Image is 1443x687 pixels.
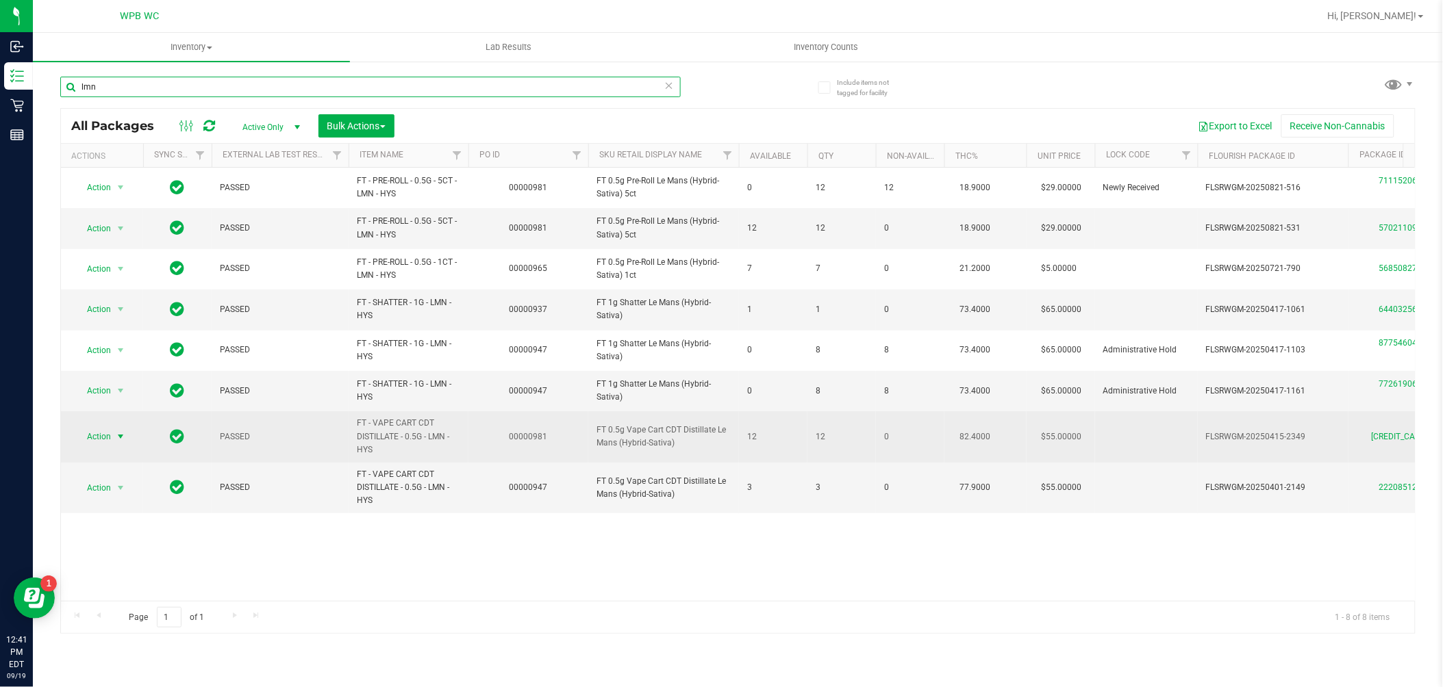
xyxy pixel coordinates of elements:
[75,427,112,446] span: Action
[816,303,868,316] span: 1
[171,218,185,237] span: In Sync
[117,607,216,628] span: Page of 1
[223,150,330,159] a: External Lab Test Result
[1035,478,1089,497] span: $55.00000
[510,183,548,192] a: 00000981
[953,178,997,198] span: 18.9000
[747,385,799,398] span: 0
[1328,10,1417,21] span: Hi, [PERSON_NAME]!
[884,222,936,235] span: 0
[953,218,997,238] span: 18.9000
[1206,181,1340,194] span: FLSRWGM-20250821-516
[716,144,739,167] a: Filter
[112,341,129,360] span: select
[1206,222,1340,235] span: FLSRWGM-20250821-531
[1103,181,1190,194] span: Newly Received
[75,300,112,319] span: Action
[33,33,350,62] a: Inventory
[1175,144,1198,167] a: Filter
[816,181,868,194] span: 12
[479,150,500,159] a: PO ID
[1359,150,1406,159] a: Package ID
[189,144,212,167] a: Filter
[510,263,548,273] a: 00000965
[510,304,548,314] a: 00000937
[818,151,833,161] a: Qty
[6,634,27,671] p: 12:41 PM EDT
[816,481,868,494] span: 3
[1206,385,1340,398] span: FLSRWGM-20250417-1161
[597,475,731,501] span: FT 0.5g Vape Cart CDT Distillate Le Mans (Hybrid-Sativa)
[467,41,550,53] span: Lab Results
[171,340,185,359] span: In Sync
[953,300,997,320] span: 73.4000
[357,174,460,200] span: FT - PRE-ROLL - 0.5G - 5CT - LMN - HYS
[446,144,468,167] a: Filter
[171,300,185,319] span: In Sync
[884,262,936,275] span: 0
[884,430,936,443] span: 0
[33,41,350,53] span: Inventory
[884,385,936,398] span: 8
[1206,481,1340,494] span: FLSRWGM-20250401-2149
[220,481,340,494] span: PASSED
[10,40,24,53] inline-svg: Inbound
[112,259,129,278] span: select
[171,381,185,400] span: In Sync
[357,378,460,404] span: FT - SHATTER - 1G - LMN - HYS
[112,300,129,319] span: select
[884,481,936,494] span: 0
[510,482,548,492] a: 00000947
[816,262,868,275] span: 7
[357,215,460,241] span: FT - PRE-ROLL - 0.5G - 5CT - LMN - HYS
[14,578,55,619] iframe: Resource center
[60,77,681,97] input: Search Package ID, Item Name, SKU, Lot or Part Number...
[220,303,340,316] span: PASSED
[220,262,340,275] span: PASSED
[953,427,997,447] span: 82.4000
[747,481,799,494] span: 3
[318,114,394,138] button: Bulk Actions
[75,478,112,497] span: Action
[1206,303,1340,316] span: FLSRWGM-20250417-1061
[10,69,24,83] inline-svg: Inventory
[953,381,997,401] span: 73.4000
[220,181,340,194] span: PASSED
[171,259,185,278] span: In Sync
[357,256,460,282] span: FT - PRE-ROLL - 0.5G - 1CT - LMN - HYS
[171,178,185,197] span: In Sync
[884,343,936,357] span: 8
[597,296,731,322] span: FT 1g Shatter Le Mans (Hybrid-Sativa)
[75,178,112,197] span: Action
[953,478,997,497] span: 77.9000
[597,378,731,404] span: FT 1g Shatter Le Mans (Hybrid-Sativa)
[1035,427,1089,447] span: $55.00000
[1035,381,1089,401] span: $65.00000
[953,259,997,278] span: 21.2000
[157,607,181,628] input: 1
[1206,343,1340,357] span: FLSRWGM-20250417-1103
[1190,114,1281,138] button: Export to Excel
[1209,151,1295,161] a: Flourish Package ID
[350,33,667,62] a: Lab Results
[747,430,799,443] span: 12
[71,151,138,161] div: Actions
[1281,114,1394,138] button: Receive Non-Cannabis
[955,151,978,161] a: THC%
[775,41,877,53] span: Inventory Counts
[1035,300,1089,320] span: $65.00000
[747,262,799,275] span: 7
[747,181,799,194] span: 0
[1106,150,1150,159] a: Lock Code
[1206,430,1340,443] span: FLSRWGM-20250415-2349
[1035,340,1089,360] span: $65.00000
[887,151,948,161] a: Non-Available
[837,77,905,98] span: Include items not tagged for facility
[10,128,24,142] inline-svg: Reports
[326,144,349,167] a: Filter
[747,303,799,316] span: 1
[75,219,112,238] span: Action
[360,150,403,159] a: Item Name
[816,385,868,398] span: 8
[510,432,548,441] a: 00000981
